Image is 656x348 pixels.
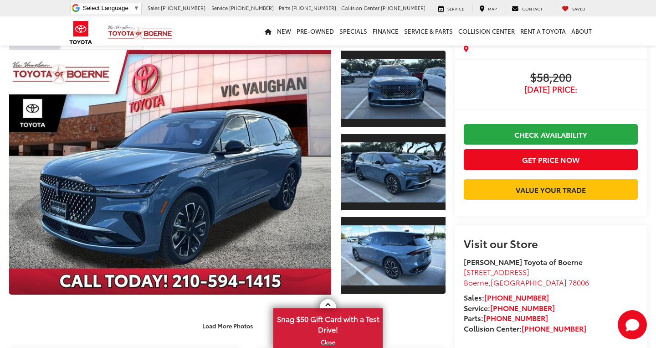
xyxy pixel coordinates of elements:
[381,4,425,11] span: [PHONE_NUMBER]
[464,277,589,287] span: ,
[472,5,503,12] a: Map
[464,85,638,94] span: [DATE] Price:
[447,5,464,11] span: Service
[341,216,446,295] a: Expand Photo 3
[211,4,228,11] span: Service
[274,16,294,46] a: New
[83,5,128,11] span: Select Language
[262,16,274,46] a: Home
[490,302,555,313] a: [PHONE_NUMBER]
[370,16,401,46] a: Finance
[505,5,549,12] a: Contact
[464,323,586,333] strong: Collision Center:
[148,4,159,11] span: Sales
[555,5,592,12] a: My Saved Vehicles
[484,292,549,302] a: [PHONE_NUMBER]
[618,310,647,339] button: Toggle Chat Window
[464,312,548,323] strong: Parts:
[274,309,382,337] span: Snag $50 Gift Card with a Test Drive!
[133,5,139,11] span: ▼
[488,5,497,11] span: Map
[464,292,549,302] strong: Sales:
[337,16,370,46] a: Specials
[464,237,638,249] h2: Visit our Store
[572,5,585,11] span: Saved
[161,4,205,11] span: [PHONE_NUMBER]
[522,323,586,333] a: [PHONE_NUMBER]
[569,277,589,287] span: 78006
[464,71,638,85] span: $58,200
[340,142,447,203] img: 2025 Lincoln Nautilus Reserve
[64,18,98,47] img: Toyota
[456,16,518,46] a: Collision Center
[229,4,274,11] span: [PHONE_NUMBER]
[464,179,638,200] a: Value Your Trade
[464,266,529,277] span: [STREET_ADDRESS]
[108,25,173,41] img: Vic Vaughan Toyota of Boerne
[341,50,446,128] a: Expand Photo 1
[464,149,638,170] button: Get Price Now
[341,133,446,212] a: Expand Photo 2
[292,4,336,11] span: [PHONE_NUMBER]
[6,49,334,296] img: 2025 Lincoln Nautilus Reserve
[9,50,331,295] a: Expand Photo 0
[294,16,337,46] a: Pre-Owned
[569,16,594,46] a: About
[464,302,555,313] strong: Service:
[464,256,583,267] strong: [PERSON_NAME] Toyota of Boerne
[483,312,548,323] a: [PHONE_NUMBER]
[431,5,471,12] a: Service
[522,5,543,11] span: Contact
[279,4,290,11] span: Parts
[340,225,447,286] img: 2025 Lincoln Nautilus Reserve
[341,4,379,11] span: Collision Center
[401,16,456,46] a: Service & Parts: Opens in a new tab
[196,318,259,334] button: Load More Photos
[464,124,638,145] a: Check Availability
[518,16,569,46] a: Rent a Toyota
[618,310,647,339] svg: Start Chat
[83,5,139,11] a: Select Language​
[340,59,447,119] img: 2025 Lincoln Nautilus Reserve
[491,277,567,287] span: [GEOGRAPHIC_DATA]
[464,277,488,287] span: Boerne
[464,266,589,287] a: [STREET_ADDRESS] Boerne,[GEOGRAPHIC_DATA] 78006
